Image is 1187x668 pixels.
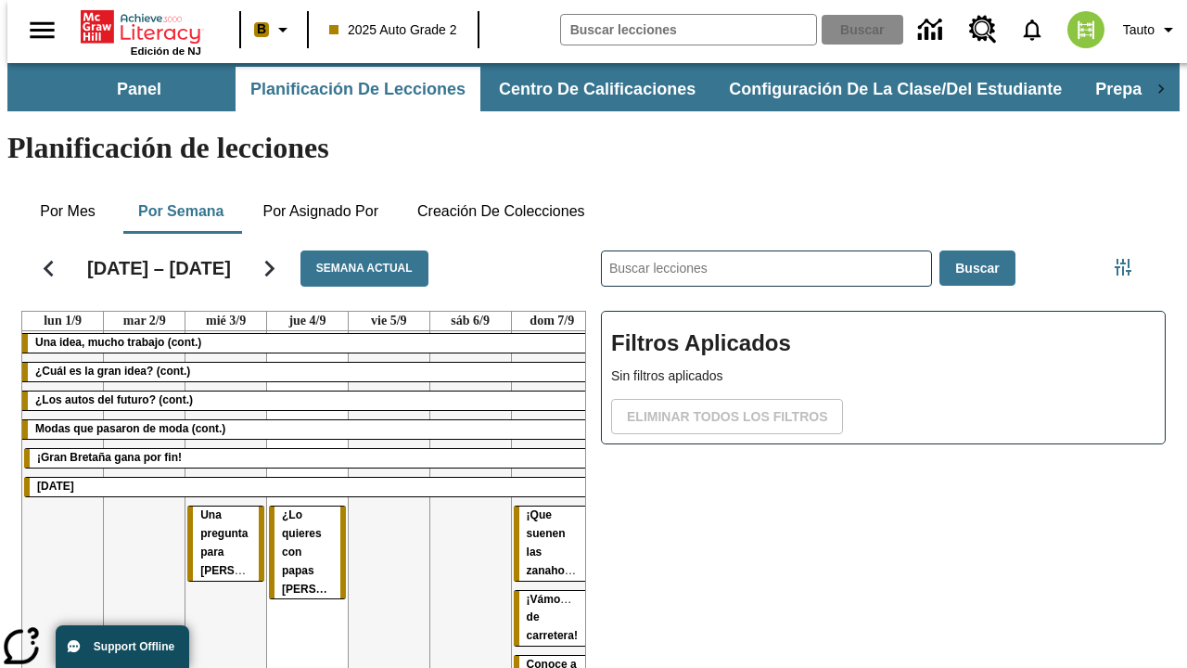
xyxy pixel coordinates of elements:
[329,20,457,40] span: 2025 Auto Grade 2
[367,312,411,330] a: 5 de septiembre de 2025
[7,131,1180,165] h1: Planificación de lecciones
[514,591,591,647] div: ¡Vámonos de carretera!
[131,45,201,57] span: Edición de NJ
[24,449,591,468] div: ¡Gran Bretaña gana por fin!
[1056,6,1116,54] button: Escoja un nuevo avatar
[939,250,1015,287] button: Buscar
[7,63,1180,111] div: Subbarra de navegación
[300,250,428,287] button: Semana actual
[247,13,301,46] button: Boost El color de la clase es anaranjado claro. Cambiar el color de la clase.
[120,312,170,330] a: 2 de septiembre de 2025
[202,312,249,330] a: 3 de septiembre de 2025
[35,336,201,349] span: Una idea, mucho trabajo (cont.)
[526,312,578,330] a: 7 de septiembre de 2025
[958,5,1008,55] a: Centro de recursos, Se abrirá en una pestaña nueva.
[35,365,190,378] span: ¿Cuál es la gran idea? (cont.)
[236,67,480,111] button: Planificación de lecciones
[561,15,816,45] input: Buscar campo
[187,507,264,581] div: Una pregunta para Joplin
[37,480,74,493] span: Día del Trabajo
[24,478,591,496] div: Día del Trabajo
[22,334,593,353] div: Una idea, mucho trabajo (cont.)
[40,312,85,330] a: 1 de septiembre de 2025
[1116,13,1187,46] button: Perfil/Configuración
[907,5,958,56] a: Centro de información
[56,625,189,668] button: Support Offline
[611,366,1155,386] p: Sin filtros aplicados
[527,508,589,577] span: ¡Que suenen las zanahorias!
[200,508,294,577] span: Una pregunta para Joplin
[402,189,600,234] button: Creación de colecciones
[21,189,114,234] button: Por mes
[269,507,346,599] div: ¿Lo quieres con papas fritas?
[282,508,382,596] span: ¿Lo quieres con papas fritas?
[1008,6,1056,54] a: Notificaciones
[484,67,710,111] button: Centro de calificaciones
[46,67,232,111] button: Panel
[248,189,393,234] button: Por asignado por
[602,251,931,286] input: Buscar lecciones
[285,312,329,330] a: 4 de septiembre de 2025
[611,321,1155,366] h2: Filtros Aplicados
[1067,11,1104,48] img: avatar image
[257,18,266,41] span: B
[37,451,182,464] span: ¡Gran Bretaña gana por fin!
[1123,20,1155,40] span: Tauto
[81,6,201,57] div: Portada
[123,189,238,234] button: Por semana
[1142,67,1180,111] div: Pestañas siguientes
[22,363,593,381] div: ¿Cuál es la gran idea? (cont.)
[45,67,1142,111] div: Subbarra de navegación
[94,640,174,653] span: Support Offline
[514,507,591,581] div: ¡Que suenen las zanahorias!
[81,8,201,45] a: Portada
[35,422,225,435] span: Modas que pasaron de moda (cont.)
[87,257,231,279] h2: [DATE] – [DATE]
[246,245,293,292] button: Seguir
[714,67,1077,111] button: Configuración de la clase/del estudiante
[35,393,193,406] span: ¿Los autos del futuro? (cont.)
[22,420,593,439] div: Modas que pasaron de moda (cont.)
[1104,249,1142,286] button: Menú lateral de filtros
[22,392,593,410] div: ¿Los autos del futuro? (cont.)
[25,245,72,292] button: Regresar
[527,593,581,643] span: ¡Vámonos de carretera!
[15,3,70,58] button: Abrir el menú lateral
[601,311,1166,444] div: Filtros Aplicados
[447,312,493,330] a: 6 de septiembre de 2025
